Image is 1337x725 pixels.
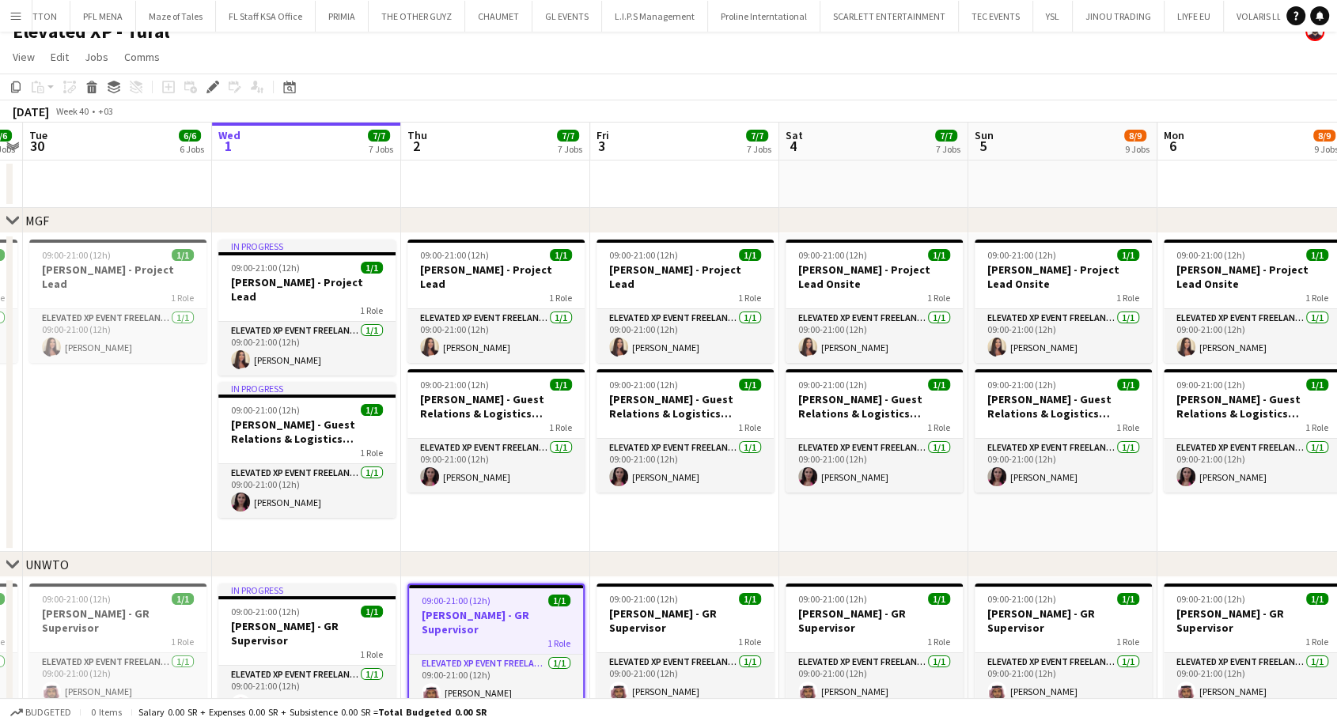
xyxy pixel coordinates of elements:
[987,249,1056,261] span: 09:00-21:00 (12h)
[975,369,1152,493] div: 09:00-21:00 (12h)1/1[PERSON_NAME] - Guest Relations & Logistics Manager1 RoleElevated XP Event Fr...
[1305,421,1328,433] span: 1 Role
[29,262,206,291] h3: [PERSON_NAME] - Project Lead
[747,143,771,155] div: 7 Jobs
[218,382,396,395] div: In progress
[550,249,572,261] span: 1/1
[549,421,572,433] span: 1 Role
[1224,1,1301,32] button: VOLARIS LLC
[361,262,383,274] span: 1/1
[172,593,194,605] span: 1/1
[407,583,585,710] app-job-card: 09:00-21:00 (12h)1/1[PERSON_NAME] - GR Supervisor1 RoleElevated XP Event Freelancer1/109:00-21:00...
[928,379,950,391] span: 1/1
[786,240,963,363] app-job-card: 09:00-21:00 (12h)1/1[PERSON_NAME] - Project Lead Onsite1 RoleElevated XP Event Freelancer1/109:00...
[972,137,994,155] span: 5
[975,240,1152,363] app-job-card: 09:00-21:00 (12h)1/1[PERSON_NAME] - Project Lead Onsite1 RoleElevated XP Event Freelancer1/109:00...
[1313,130,1335,142] span: 8/9
[597,262,774,291] h3: [PERSON_NAME] - Project Lead
[987,379,1056,391] span: 09:00-21:00 (12h)
[407,309,585,363] app-card-role: Elevated XP Event Freelancer1/109:00-21:00 (12h)[PERSON_NAME]
[935,130,957,142] span: 7/7
[738,636,761,648] span: 1 Role
[786,369,963,493] app-job-card: 09:00-21:00 (12h)1/1[PERSON_NAME] - Guest Relations & Logistics Manager1 RoleElevated XP Event Fr...
[1305,636,1328,648] span: 1 Role
[1305,22,1324,41] app-user-avatar: Ouassim Arzouk
[602,1,708,32] button: L.I.P.S Management
[171,636,194,648] span: 1 Role
[179,130,201,142] span: 6/6
[820,1,959,32] button: SCARLETT ENTERTAINMENT
[927,292,950,304] span: 1 Role
[218,128,241,142] span: Wed
[597,583,774,707] app-job-card: 09:00-21:00 (12h)1/1[PERSON_NAME] - GR Supervisor1 RoleElevated XP Event Freelancer1/109:00-21:00...
[746,130,768,142] span: 7/7
[609,249,678,261] span: 09:00-21:00 (12h)
[51,50,69,64] span: Edit
[85,50,108,64] span: Jobs
[597,240,774,363] div: 09:00-21:00 (12h)1/1[PERSON_NAME] - Project Lead1 RoleElevated XP Event Freelancer1/109:00-21:00 ...
[1116,292,1139,304] span: 1 Role
[975,309,1152,363] app-card-role: Elevated XP Event Freelancer1/109:00-21:00 (12h)[PERSON_NAME]
[558,143,582,155] div: 7 Jobs
[798,249,867,261] span: 09:00-21:00 (12h)
[1161,137,1184,155] span: 6
[1124,130,1146,142] span: 8/9
[1116,421,1139,433] span: 1 Role
[407,240,585,363] div: 09:00-21:00 (12h)1/1[PERSON_NAME] - Project Lead1 RoleElevated XP Event Freelancer1/109:00-21:00 ...
[422,595,490,606] span: 09:00-21:00 (12h)
[739,249,761,261] span: 1/1
[118,47,166,67] a: Comms
[25,213,49,228] div: MGF
[13,50,35,64] span: View
[29,583,206,707] app-job-card: 09:00-21:00 (12h)1/1[PERSON_NAME] - GR Supervisor1 RoleElevated XP Event Freelancer1/109:00-21:00...
[218,240,396,376] div: In progress09:00-21:00 (12h)1/1[PERSON_NAME] - Project Lead1 RoleElevated XP Event Freelancer1/10...
[8,704,74,721] button: Budgeted
[1305,292,1328,304] span: 1 Role
[975,128,994,142] span: Sun
[360,648,383,660] span: 1 Role
[52,105,92,117] span: Week 40
[27,137,47,155] span: 30
[1306,379,1328,391] span: 1/1
[407,369,585,493] app-job-card: 09:00-21:00 (12h)1/1[PERSON_NAME] - Guest Relations & Logistics Manager1 RoleElevated XP Event Fr...
[1306,593,1328,605] span: 1/1
[29,240,206,363] app-job-card: 09:00-21:00 (12h)1/1[PERSON_NAME] - Project Lead1 RoleElevated XP Event Freelancer1/109:00-21:00 ...
[1116,636,1139,648] span: 1 Role
[378,706,487,718] span: Total Budgeted 0.00 SR
[557,130,579,142] span: 7/7
[798,593,867,605] span: 09:00-21:00 (12h)
[708,1,820,32] button: Proline Interntational
[786,439,963,493] app-card-role: Elevated XP Event Freelancer1/109:00-21:00 (12h)[PERSON_NAME]
[218,583,396,596] div: In progress
[1117,249,1139,261] span: 1/1
[1306,249,1328,261] span: 1/1
[216,1,316,32] button: FL Staff KSA Office
[786,583,963,707] app-job-card: 09:00-21:00 (12h)1/1[PERSON_NAME] - GR Supervisor1 RoleElevated XP Event Freelancer1/109:00-21:00...
[928,593,950,605] span: 1/1
[231,404,300,416] span: 09:00-21:00 (12h)
[594,137,609,155] span: 3
[739,379,761,391] span: 1/1
[532,1,602,32] button: GL EVENTS
[136,1,216,32] button: Maze of Tales
[597,369,774,493] app-job-card: 09:00-21:00 (12h)1/1[PERSON_NAME] - Guest Relations & Logistics Manager1 RoleElevated XP Event Fr...
[549,292,572,304] span: 1 Role
[218,275,396,304] h3: [PERSON_NAME] - Project Lead
[1033,1,1073,32] button: YSL
[218,240,396,252] div: In progress
[29,653,206,707] app-card-role: Elevated XP Event Freelancer1/109:00-21:00 (12h)[PERSON_NAME]
[218,583,396,719] app-job-card: In progress09:00-21:00 (12h)1/1[PERSON_NAME] - GR Supervisor1 RoleElevated XP Event Freelancer1/1...
[172,249,194,261] span: 1/1
[360,447,383,459] span: 1 Role
[124,50,160,64] span: Comms
[98,105,113,117] div: +03
[597,128,609,142] span: Fri
[786,606,963,635] h3: [PERSON_NAME] - GR Supervisor
[550,379,572,391] span: 1/1
[975,392,1152,421] h3: [PERSON_NAME] - Guest Relations & Logistics Manager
